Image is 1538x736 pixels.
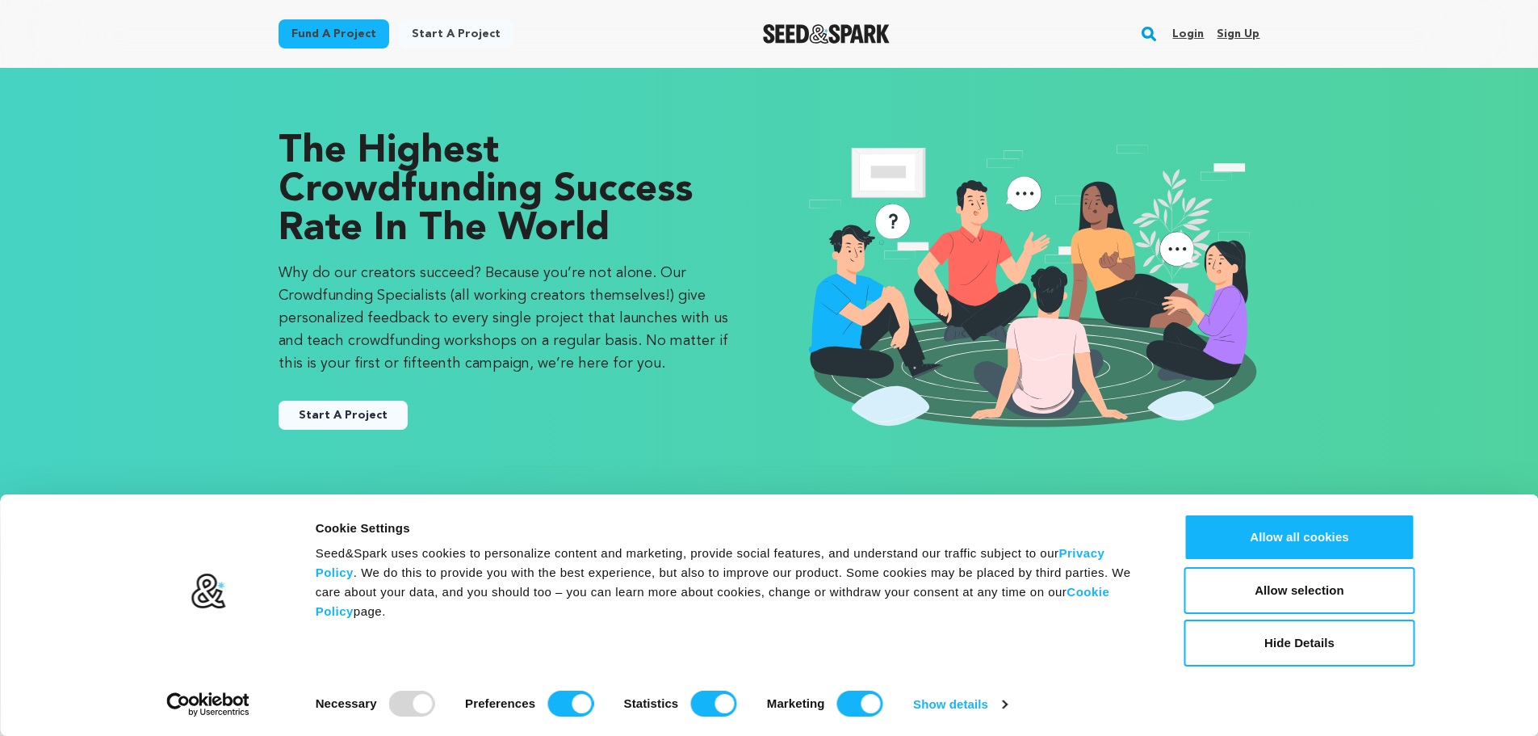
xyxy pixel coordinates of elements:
[802,132,1260,436] img: seedandspark start project illustration image
[913,692,1007,717] a: Show details
[1172,21,1204,47] a: Login
[1217,21,1259,47] a: Sign up
[279,19,389,48] a: Fund a project
[316,544,1148,621] div: Seed&Spark uses cookies to personalize content and marketing, provide social features, and unders...
[465,696,535,710] strong: Preferences
[399,19,513,48] a: Start a project
[279,262,737,375] p: Why do our creators succeed? Because you’re not alone. Our Crowdfunding Specialists (all working ...
[1184,620,1415,667] button: Hide Details
[624,696,679,710] strong: Statistics
[279,132,737,249] p: The Highest Crowdfunding Success Rate in the World
[316,519,1148,538] div: Cookie Settings
[763,24,890,44] a: Seed&Spark Homepage
[315,684,316,685] legend: Consent Selection
[767,696,825,710] strong: Marketing
[763,24,890,44] img: Seed&Spark Logo Dark Mode
[279,401,408,430] a: Start A Project
[316,696,377,710] strong: Necessary
[1184,514,1415,561] button: Allow all cookies
[1184,567,1415,614] button: Allow selection
[137,692,279,717] a: Usercentrics Cookiebot - opens in a new window
[190,573,226,610] img: logo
